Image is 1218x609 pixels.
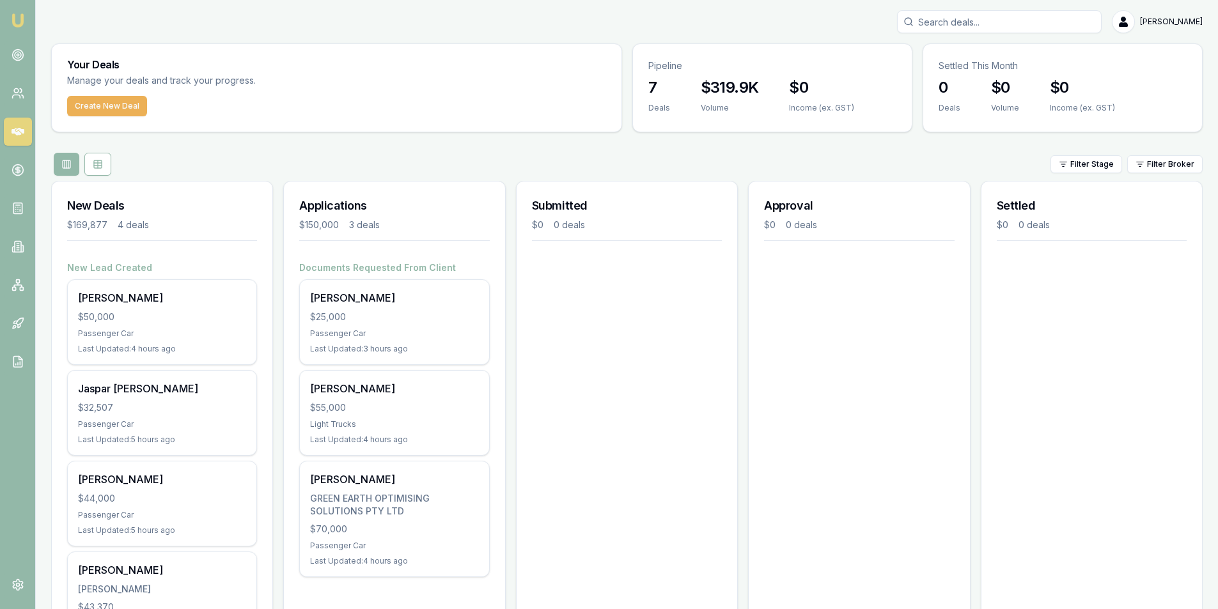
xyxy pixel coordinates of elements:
div: [PERSON_NAME] [310,381,478,396]
div: Volume [991,103,1019,113]
div: [PERSON_NAME] [78,472,246,487]
button: Filter Stage [1050,155,1122,173]
div: Last Updated: 3 hours ago [310,344,478,354]
h4: New Lead Created [67,261,257,274]
h3: New Deals [67,197,257,215]
input: Search deals [897,10,1102,33]
div: [PERSON_NAME] [310,290,478,305]
h3: 0 [939,77,960,98]
div: Last Updated: 5 hours ago [78,435,246,445]
h3: Your Deals [67,59,606,70]
div: $150,000 [299,219,339,231]
div: GREEN EARTH OPTIMISING SOLUTIONS PTY LTD [310,492,478,518]
div: Deals [648,103,670,113]
div: Deals [939,103,960,113]
div: $25,000 [310,311,478,323]
div: 0 deals [1019,219,1050,231]
div: $44,000 [78,492,246,505]
h3: Approval [764,197,954,215]
div: $32,507 [78,401,246,414]
h3: Settled [997,197,1187,215]
div: Income (ex. GST) [789,103,854,113]
div: $0 [997,219,1008,231]
div: Volume [701,103,759,113]
div: 4 deals [118,219,149,231]
div: Passenger Car [310,541,478,551]
img: emu-icon-u.png [10,13,26,28]
button: Create New Deal [67,96,147,116]
p: Settled This Month [939,59,1187,72]
div: Passenger Car [78,419,246,429]
div: Passenger Car [78,328,246,339]
div: $169,877 [67,219,107,231]
div: Last Updated: 4 hours ago [78,344,246,354]
div: Light Trucks [310,419,478,429]
h3: Applications [299,197,489,215]
h3: $0 [1050,77,1115,98]
div: $55,000 [310,401,478,414]
div: Last Updated: 5 hours ago [78,525,246,536]
div: $0 [764,219,776,231]
p: Pipeline [648,59,896,72]
div: $50,000 [78,311,246,323]
span: Filter Broker [1147,159,1194,169]
h3: Submitted [532,197,722,215]
div: [PERSON_NAME] [310,472,478,487]
button: Filter Broker [1127,155,1203,173]
div: [PERSON_NAME] [78,290,246,305]
div: Last Updated: 4 hours ago [310,556,478,566]
h3: $0 [789,77,854,98]
div: 3 deals [349,219,380,231]
span: Filter Stage [1070,159,1114,169]
h3: $319.9K [701,77,759,98]
div: Last Updated: 4 hours ago [310,435,478,445]
p: Manage your deals and track your progress. [67,73,394,88]
div: 0 deals [786,219,817,231]
div: Income (ex. GST) [1050,103,1115,113]
span: [PERSON_NAME] [1140,17,1203,27]
div: [PERSON_NAME] [78,583,246,596]
div: $70,000 [310,523,478,536]
div: Jaspar [PERSON_NAME] [78,381,246,396]
div: Passenger Car [310,328,478,339]
div: 0 deals [554,219,585,231]
h3: $0 [991,77,1019,98]
div: $0 [532,219,543,231]
div: [PERSON_NAME] [78,562,246,578]
h4: Documents Requested From Client [299,261,489,274]
div: Passenger Car [78,510,246,520]
h3: 7 [648,77,670,98]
